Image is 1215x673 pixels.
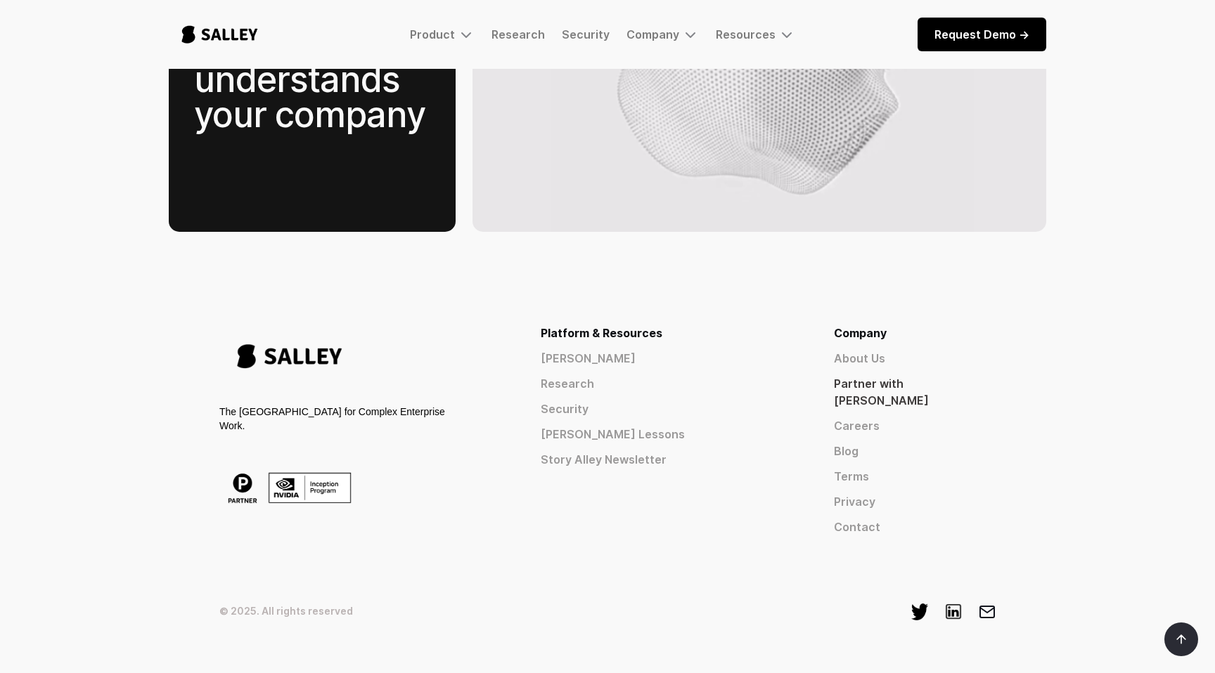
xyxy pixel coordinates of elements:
div: Company [626,26,699,43]
a: Terms [834,468,996,485]
a: home [169,11,271,58]
div: © 2025. All rights reserved [219,603,353,619]
a: [PERSON_NAME] [541,350,783,367]
div: Company [834,325,996,341]
div: Company [626,27,679,41]
a: Security [541,400,783,417]
a: Partner with [PERSON_NAME] [834,375,996,409]
div: Resources [716,26,795,43]
div: Platform & Resources [541,325,783,341]
a: Privacy [834,493,996,510]
a: Research [541,375,783,392]
a: Research [491,27,545,41]
a: Careers [834,417,996,434]
a: Contact [834,518,996,535]
div: Product [410,26,475,43]
a: Security [562,27,610,41]
a: [PERSON_NAME] Lessons [541,426,783,443]
a: Story Alley Newsletter [541,451,783,468]
a: About Us [834,350,996,367]
div: Resources [716,27,776,41]
div: Product [410,27,455,41]
a: Blog [834,443,996,459]
a: Request Demo -> [918,18,1046,51]
div: The [GEOGRAPHIC_DATA] for Complex Enterprise Work. [219,405,450,433]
